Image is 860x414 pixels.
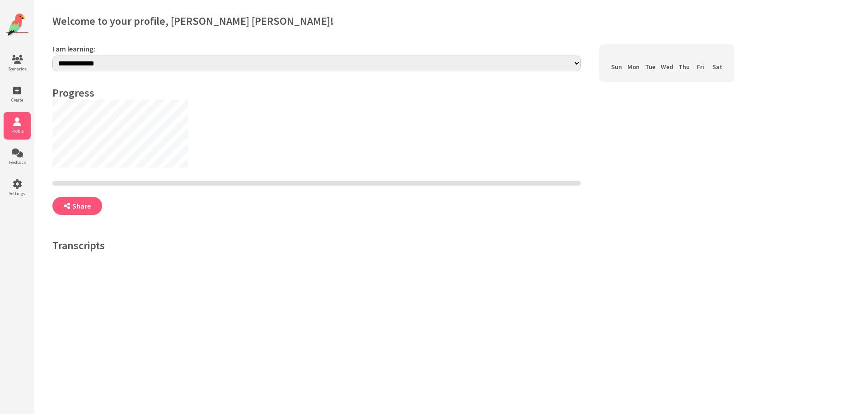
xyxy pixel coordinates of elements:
label: I am learning: [52,44,581,53]
th: Wed [659,60,676,73]
th: Fri [692,60,709,73]
span: Profile [4,128,31,134]
img: Website Logo [6,14,28,36]
th: Mon [625,60,642,73]
th: Thu [676,60,692,73]
span: Settings [4,191,31,196]
span: Create [4,97,31,103]
th: Tue [642,60,659,73]
th: Sun [608,60,625,73]
span: Scenarios [4,66,31,72]
h2: Welcome to your profile, [PERSON_NAME] [PERSON_NAME]! [52,14,841,28]
button: Share [52,197,102,215]
th: Sat [709,60,725,73]
h4: Progress [52,86,581,100]
h4: Transcripts [52,238,581,252]
span: Feedback [4,159,31,165]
